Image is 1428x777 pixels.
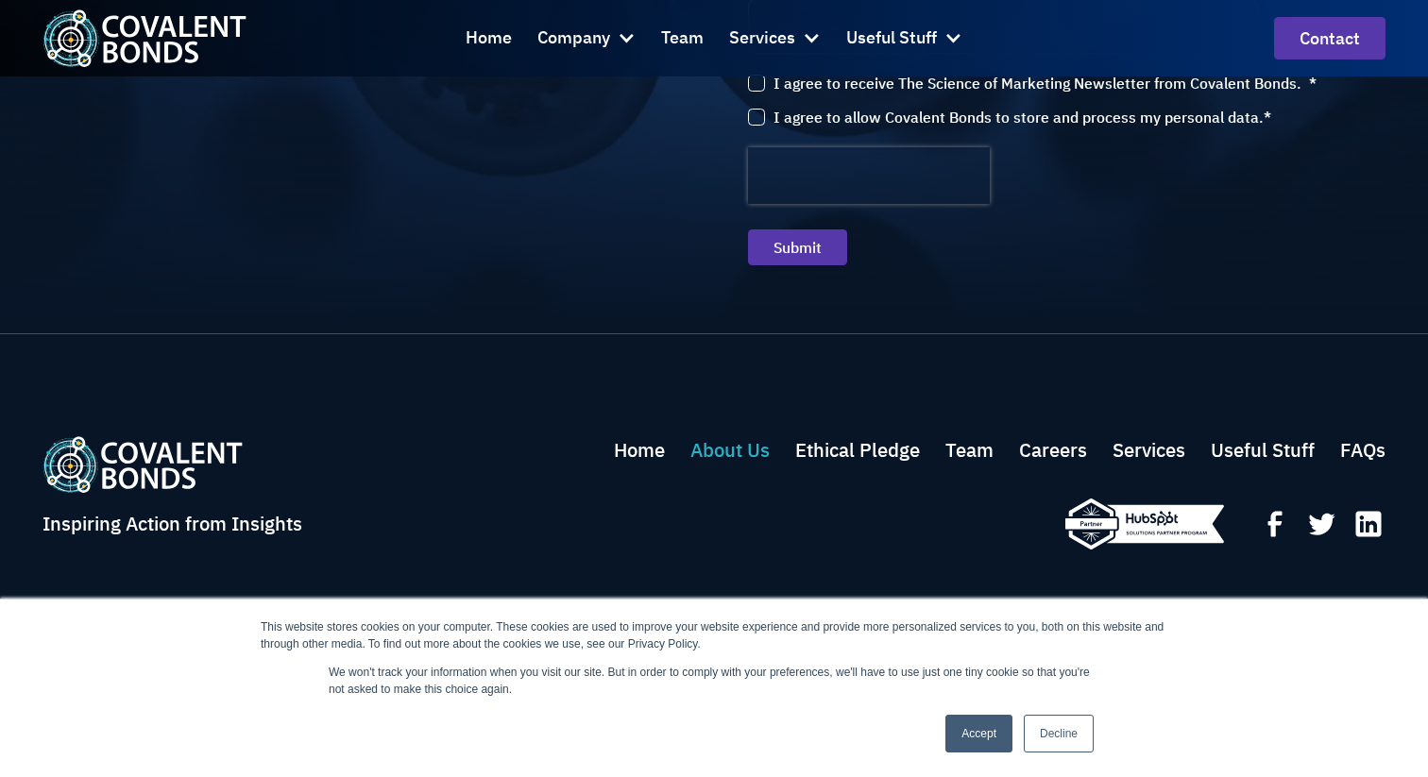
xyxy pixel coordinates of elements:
[1274,17,1385,59] a: contact
[261,618,1167,652] div: This website stores cookies on your computer. These cookies are used to improve your website expe...
[537,13,636,64] div: Company
[614,436,665,465] a: home
[661,25,704,52] div: Team
[1140,573,1428,777] iframe: Chat Widget
[748,229,847,265] input: Submit
[466,13,512,64] a: Home
[773,74,1301,93] p: I agree to receive The Science of Marketing Newsletter from Covalent Bonds.
[748,109,765,126] input: I agree to allow Covalent Bonds to store and process my personal data.*
[42,436,243,493] img: Covalent Bonds White / Teal Logo
[42,9,246,67] img: Covalent Bonds White / Teal Logo
[1024,715,1094,752] a: Decline
[795,436,920,465] a: about us
[690,436,770,465] a: about us
[945,436,994,465] a: team
[42,9,246,67] a: home
[1019,436,1087,465] a: careers
[846,25,937,52] div: Useful Stuff
[748,75,765,92] input: I agree to receive The Science of Marketing Newsletter from Covalent Bonds. *
[329,664,1099,698] p: We won't track your information when you visit our site. But in order to comply with your prefere...
[1113,436,1185,465] a: services
[1211,436,1315,465] a: useful stuff
[729,25,795,52] div: Services
[773,108,1264,127] p: I agree to allow Covalent Bonds to store and process my personal data.
[729,13,821,64] div: Services
[1340,436,1385,465] a: useful stuff
[42,510,302,538] div: Inspiring Action from Insights
[748,147,990,204] iframe: reCAPTCHA
[661,13,704,64] a: Team
[846,13,962,64] div: Useful Stuff
[945,715,1012,752] a: Accept
[537,25,610,52] div: Company
[466,25,512,52] div: Home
